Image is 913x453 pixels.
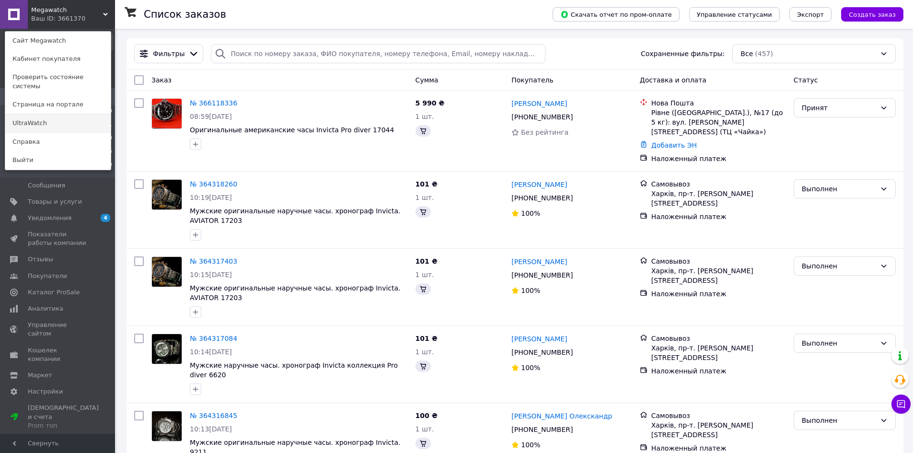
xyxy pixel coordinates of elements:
[151,98,182,129] a: Фото товару
[31,6,103,14] span: Megawatch
[190,99,237,107] a: № 366118336
[5,95,111,114] a: Страница на портале
[740,49,753,58] span: Все
[689,7,780,22] button: Управление статусами
[651,334,786,343] div: Самовывоз
[651,212,786,221] div: Наложенный платеж
[651,443,786,453] div: Наложенный платеж
[152,257,182,287] img: Фото товару
[416,76,439,84] span: Сумма
[28,255,53,264] span: Отзывы
[416,180,438,188] span: 101 ₴
[511,180,567,189] a: [PERSON_NAME]
[190,425,232,433] span: 10:13[DATE]
[755,50,773,58] span: (457)
[28,321,89,338] span: Управление сайтом
[5,151,111,169] a: Выйти
[28,272,67,280] span: Покупатели
[416,257,438,265] span: 101 ₴
[28,421,99,430] div: Prom топ
[651,154,786,163] div: Наложенный платеж
[190,257,237,265] a: № 364317403
[511,99,567,108] a: [PERSON_NAME]
[521,287,540,294] span: 100%
[651,256,786,266] div: Самовывоз
[802,415,876,426] div: Выполнен
[28,404,99,430] span: [DEMOGRAPHIC_DATA] и счета
[416,271,434,279] span: 1 шт.
[651,108,786,137] div: Рівне ([GEOGRAPHIC_DATA].), №17 (до 5 кг): вул. [PERSON_NAME][STREET_ADDRESS] (ТЦ «Чайка»)
[28,230,89,247] span: Показатели работы компании
[797,11,824,18] span: Экспорт
[28,387,63,396] span: Настройки
[509,423,575,436] div: [PHONE_NUMBER]
[511,411,612,421] a: [PERSON_NAME] Олекскандр
[802,184,876,194] div: Выполнен
[416,348,434,356] span: 1 шт.
[849,11,896,18] span: Создать заказ
[802,261,876,271] div: Выполнен
[802,103,876,113] div: Принят
[101,214,110,222] span: 4
[651,343,786,362] div: Харків, пр-т. [PERSON_NAME][STREET_ADDRESS]
[31,14,71,23] div: Ваш ID: 3661370
[553,7,680,22] button: Скачать отчет по пром-оплате
[152,334,182,364] img: Фото товару
[521,209,540,217] span: 100%
[28,346,89,363] span: Кошелек компании
[28,371,52,380] span: Маркет
[651,179,786,189] div: Самовывоз
[511,257,567,267] a: [PERSON_NAME]
[190,284,401,302] a: Мужские оригинальные наручные часы. хронограф Invicta. AVIATOR 17203
[28,214,71,222] span: Уведомления
[640,76,706,84] span: Доставка и оплата
[697,11,772,18] span: Управление статусами
[651,420,786,440] div: Харків, пр-т. [PERSON_NAME][STREET_ADDRESS]
[153,49,185,58] span: Фильтры
[190,113,232,120] span: 08:59[DATE]
[416,335,438,342] span: 101 ₴
[144,9,226,20] h1: Список заказов
[190,180,237,188] a: № 364318260
[28,288,80,297] span: Каталог ProSale
[651,266,786,285] div: Харків, пр-т. [PERSON_NAME][STREET_ADDRESS]
[521,441,540,449] span: 100%
[651,411,786,420] div: Самовывоз
[832,10,903,18] a: Создать заказ
[511,334,567,344] a: [PERSON_NAME]
[5,32,111,50] a: Сайт Megawatch
[5,68,111,95] a: Проверить состояние системы
[509,110,575,124] div: [PHONE_NUMBER]
[794,76,818,84] span: Статус
[190,412,237,419] a: № 364316845
[416,194,434,201] span: 1 шт.
[802,338,876,348] div: Выполнен
[641,49,725,58] span: Сохраненные фильтры:
[651,189,786,208] div: Харків, пр-т. [PERSON_NAME][STREET_ADDRESS]
[190,126,394,134] a: Оригинальные американские часы Invicta Pro diver 17044
[416,425,434,433] span: 1 шт.
[5,114,111,132] a: UltraWatch
[151,411,182,441] a: Фото товару
[509,268,575,282] div: [PHONE_NUMBER]
[28,304,63,313] span: Аналитика
[511,76,554,84] span: Покупатель
[151,334,182,364] a: Фото товару
[521,128,568,136] span: Без рейтинга
[190,207,401,224] a: Мужские оригинальные наручные часы. хронограф Invicta. AVIATOR 17203
[416,99,445,107] span: 5 990 ₴
[151,179,182,210] a: Фото товару
[651,98,786,108] div: Нова Пошта
[509,346,575,359] div: [PHONE_NUMBER]
[521,364,540,372] span: 100%
[5,133,111,151] a: Справка
[651,289,786,299] div: Наложенный платеж
[190,271,232,279] span: 10:15[DATE]
[152,99,182,128] img: Фото товару
[152,180,182,209] img: Фото товару
[651,141,697,149] a: Добавить ЭН
[151,256,182,287] a: Фото товару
